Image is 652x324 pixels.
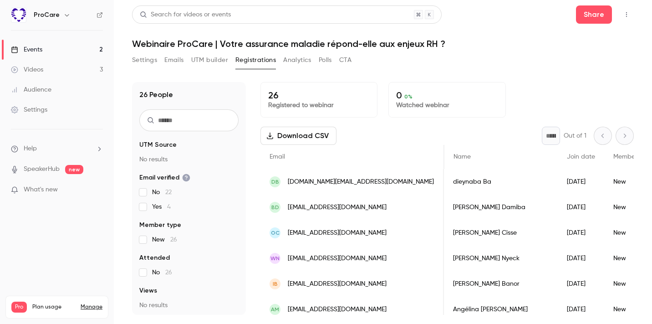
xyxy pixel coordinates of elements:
span: No [152,188,172,197]
span: Join date [567,154,595,160]
span: OC [271,229,280,237]
div: [DATE] [558,169,604,195]
span: 0 % [404,93,413,100]
div: Search for videos or events [140,10,231,20]
span: Yes [152,202,171,211]
span: IB [273,280,278,288]
span: BD [271,203,279,211]
span: new [65,165,83,174]
button: UTM builder [191,53,228,67]
span: [EMAIL_ADDRESS][DOMAIN_NAME] [288,279,387,289]
button: Settings [132,53,157,67]
div: Events [11,45,42,54]
span: Email verified [139,173,190,182]
span: Member type [139,221,181,230]
span: Name [453,154,471,160]
p: Out of 1 [564,131,586,140]
a: SpeakerHub [24,165,60,174]
span: 22 [165,189,172,195]
div: [PERSON_NAME] Damiba [444,195,558,220]
div: [DATE] [558,220,604,246]
div: [DATE] [558,271,604,297]
h1: Webinaire ProCare | Votre assurance maladie répond-elle aux enjeux RH ? [132,38,634,49]
button: Download CSV [260,127,336,145]
button: Emails [164,53,183,67]
p: No results [139,301,239,310]
div: [DATE] [558,195,604,220]
p: Registered to webinar [268,101,370,110]
span: 4 [167,204,171,210]
a: Manage [81,303,102,311]
span: Views [139,286,157,295]
p: 0 [396,90,498,101]
span: Email [270,154,285,160]
span: Help [24,144,37,154]
span: [EMAIL_ADDRESS][DOMAIN_NAME] [288,305,387,314]
h1: 26 People [139,89,173,100]
span: dB [271,178,279,186]
button: Share [576,5,612,24]
span: [EMAIL_ADDRESS][DOMAIN_NAME] [288,228,387,238]
div: [DATE] [558,246,604,271]
span: [DOMAIN_NAME][EMAIL_ADDRESS][DOMAIN_NAME] [288,177,434,187]
p: No results [139,155,239,164]
span: UTM Source [139,140,177,149]
img: ProCare [11,8,26,22]
div: [DATE] [558,297,604,322]
span: No [152,268,172,277]
span: [EMAIL_ADDRESS][DOMAIN_NAME] [288,254,387,263]
span: New [152,235,177,244]
div: Settings [11,105,47,114]
li: help-dropdown-opener [11,144,103,154]
div: dieynaba Ba [444,169,558,195]
span: [EMAIL_ADDRESS][DOMAIN_NAME] [288,203,387,212]
button: Registrations [235,53,276,67]
div: Videos [11,65,43,74]
span: AM [271,305,279,314]
div: [PERSON_NAME] Cisse [444,220,558,246]
div: Audience [11,85,51,94]
button: Analytics [283,53,311,67]
p: 26 [268,90,370,101]
span: 26 [170,237,177,243]
span: Plan usage [32,303,75,311]
span: WN [270,254,280,262]
span: Pro [11,302,27,313]
span: 26 [165,269,172,276]
button: CTA [339,53,351,67]
h6: ProCare [34,10,60,20]
span: Attended [139,253,170,262]
p: Watched webinar [396,101,498,110]
div: [PERSON_NAME] Banor [444,271,558,297]
div: Angélina [PERSON_NAME] [444,297,558,322]
span: What's new [24,185,58,195]
button: Polls [319,53,332,67]
div: [PERSON_NAME] Nyeck [444,246,558,271]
